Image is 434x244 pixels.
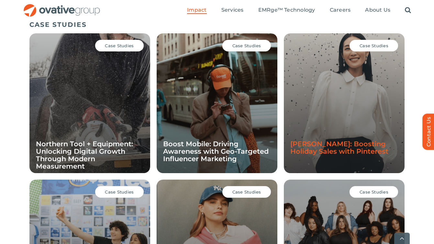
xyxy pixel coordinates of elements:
[221,7,244,14] a: Services
[258,7,315,14] a: EMRge™ Technology
[365,7,390,14] a: About Us
[330,7,351,13] span: Careers
[221,7,244,13] span: Services
[330,7,351,14] a: Careers
[36,140,133,170] a: Northern Tool + Equipment: Unlocking Digital Growth Through Modern Measurement
[187,7,206,14] a: Impact
[365,7,390,13] span: About Us
[405,7,411,14] a: Search
[23,3,101,9] a: OG_Full_horizontal_RGB
[29,21,405,28] h5: CASE STUDIES
[163,140,269,163] a: Boost Mobile: Driving Awareness with Geo-Targeted Influencer Marketing
[187,7,206,13] span: Impact
[258,7,315,13] span: EMRge™ Technology
[290,140,388,155] a: [PERSON_NAME]: Boosting Holiday Sales with Pinterest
